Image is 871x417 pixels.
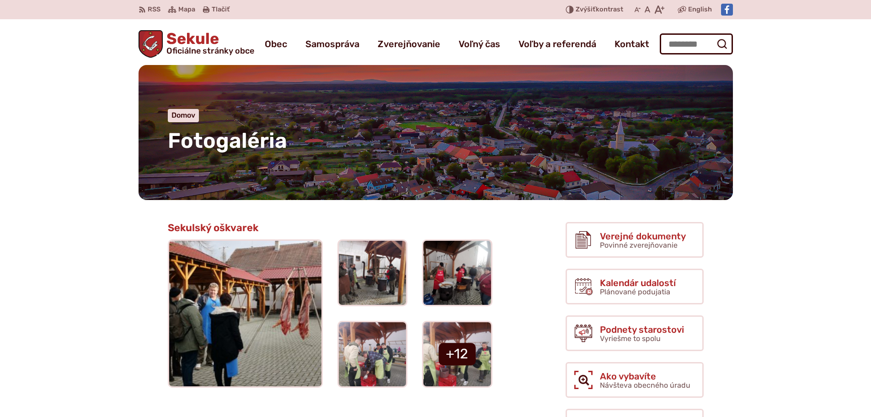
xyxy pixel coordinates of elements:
span: Sekule [163,31,254,55]
span: English [688,4,712,15]
a: Zverejňovanie [378,31,440,57]
span: kontrast [576,6,623,14]
a: Kalendár udalostí Plánované podujatia [566,269,704,304]
a: Voľby a referendá [518,31,596,57]
span: Vyriešme to spolu [600,334,661,343]
span: Fotogaléria [168,128,287,153]
a: Logo Sekule, prejsť na domovskú stránku. [139,30,255,58]
img: Prejsť na Facebook stránku [721,4,733,16]
img: Obrázok galérie 3 [423,240,492,305]
span: Mapa [178,4,195,15]
a: Voľný čas [459,31,500,57]
span: Plánované podujatia [600,287,670,296]
span: Návšteva obecného úradu [600,381,690,390]
span: Povinné zverejňovanie [600,241,678,249]
a: Otvoriť obrázok v popupe. [169,241,321,385]
a: Podnety starostovi Vyriešme to spolu [566,315,704,351]
span: Tlačiť [212,6,230,14]
img: Prejsť na domovskú stránku [139,30,163,58]
img: Obrázok galérie 1 [167,239,323,387]
span: Sekulský oškvarek [168,222,258,234]
span: Verejné dokumenty [600,231,686,241]
a: Ako vybavíte Návšteva obecného úradu [566,362,704,398]
span: Kalendár udalostí [600,278,676,288]
a: Otvoriť obrázok v popupe. [339,322,406,386]
span: RSS [148,4,160,15]
span: Oficiálne stránky obce [166,47,254,55]
a: Otvoriť obrázok v popupe. [423,322,491,386]
a: Obec [265,31,287,57]
a: Otvoriť obrázok v popupe. [423,241,491,305]
a: Verejné dokumenty Povinné zverejňovanie [566,222,704,258]
a: English [686,4,714,15]
a: Otvoriť obrázok v popupe. [339,241,406,305]
img: Obrázok galérie 2 [338,240,406,305]
span: Podnety starostovi [600,325,684,335]
a: Kontakt [615,31,649,57]
img: Obrázok galérie 4 [338,322,406,387]
span: Ako vybavíte [600,371,690,381]
a: Domov [171,111,195,119]
span: Zvýšiť [576,5,596,13]
a: Samospráva [305,31,359,57]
